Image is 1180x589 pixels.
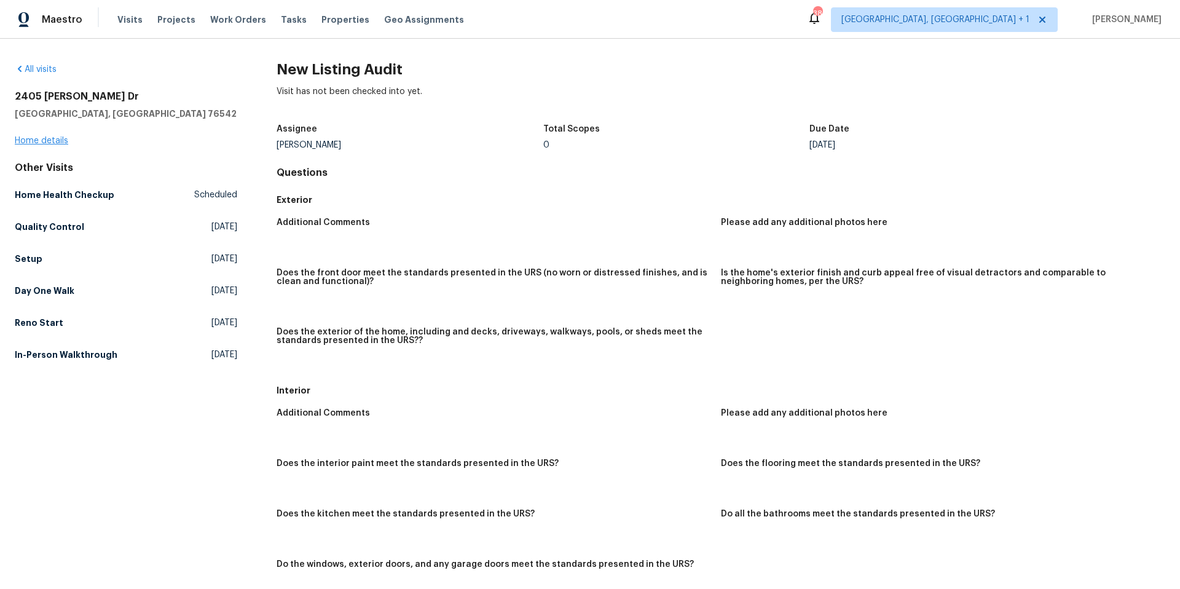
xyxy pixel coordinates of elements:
[15,184,237,206] a: Home Health CheckupScheduled
[211,317,237,329] span: [DATE]
[277,63,1165,76] h2: New Listing Audit
[277,167,1165,179] h4: Questions
[277,560,694,569] h5: Do the windows, exterior doors, and any garage doors meet the standards presented in the URS?
[543,125,600,133] h5: Total Scopes
[277,328,711,345] h5: Does the exterior of the home, including and decks, driveways, walkways, pools, or sheds meet the...
[15,65,57,74] a: All visits
[15,108,237,120] h5: [GEOGRAPHIC_DATA], [GEOGRAPHIC_DATA] 76542
[15,189,114,201] h5: Home Health Checkup
[277,384,1165,397] h5: Interior
[809,141,1076,149] div: [DATE]
[211,349,237,361] span: [DATE]
[277,269,711,286] h5: Does the front door meet the standards presented in the URS (no worn or distressed finishes, and ...
[210,14,266,26] span: Work Orders
[157,14,195,26] span: Projects
[277,510,535,518] h5: Does the kitchen meet the standards presented in the URS?
[841,14,1029,26] span: [GEOGRAPHIC_DATA], [GEOGRAPHIC_DATA] + 1
[277,218,370,227] h5: Additional Comments
[321,14,369,26] span: Properties
[277,409,370,417] h5: Additional Comments
[721,459,980,468] h5: Does the flooring meet the standards presented in the URS?
[15,216,237,238] a: Quality Control[DATE]
[15,221,84,233] h5: Quality Control
[384,14,464,26] span: Geo Assignments
[15,317,63,329] h5: Reno Start
[15,312,237,334] a: Reno Start[DATE]
[543,141,810,149] div: 0
[15,90,237,103] h2: 2405 [PERSON_NAME] Dr
[809,125,849,133] h5: Due Date
[281,15,307,24] span: Tasks
[15,136,68,145] a: Home details
[721,218,887,227] h5: Please add any additional photos here
[277,194,1165,206] h5: Exterior
[277,125,317,133] h5: Assignee
[15,344,237,366] a: In-Person Walkthrough[DATE]
[211,253,237,265] span: [DATE]
[15,253,42,265] h5: Setup
[277,459,559,468] h5: Does the interior paint meet the standards presented in the URS?
[15,162,237,174] div: Other Visits
[211,221,237,233] span: [DATE]
[277,85,1165,117] div: Visit has not been checked into yet.
[721,409,887,417] h5: Please add any additional photos here
[15,248,237,270] a: Setup[DATE]
[277,141,543,149] div: [PERSON_NAME]
[721,510,995,518] h5: Do all the bathrooms meet the standards presented in the URS?
[15,280,237,302] a: Day One Walk[DATE]
[211,285,237,297] span: [DATE]
[42,14,82,26] span: Maestro
[117,14,143,26] span: Visits
[1087,14,1162,26] span: [PERSON_NAME]
[15,285,74,297] h5: Day One Walk
[194,189,237,201] span: Scheduled
[721,269,1155,286] h5: Is the home's exterior finish and curb appeal free of visual detractors and comparable to neighbo...
[813,7,822,20] div: 38
[15,349,117,361] h5: In-Person Walkthrough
